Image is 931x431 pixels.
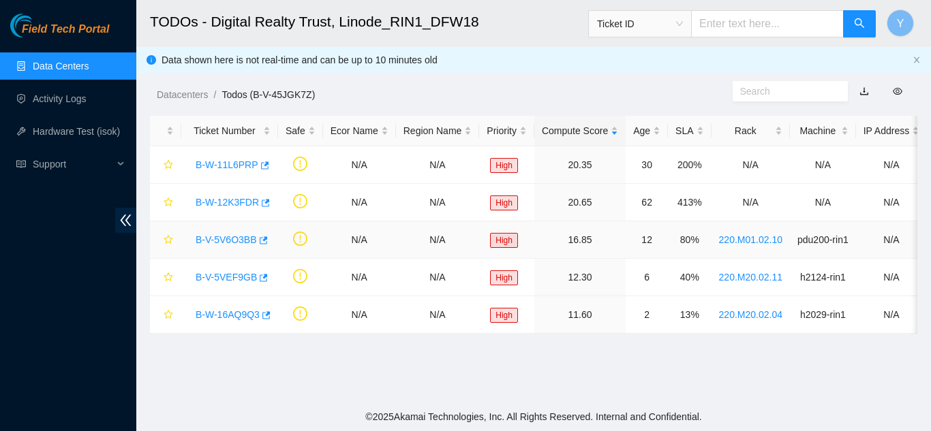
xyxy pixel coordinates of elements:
span: Field Tech Portal [22,23,109,36]
span: High [490,233,518,248]
td: 200% [668,146,711,184]
td: 11.60 [534,296,626,334]
footer: © 2025 Akamai Technologies, Inc. All Rights Reserved. Internal and Confidential. [136,402,931,431]
td: N/A [396,146,480,184]
button: star [157,266,174,288]
td: 13% [668,296,711,334]
td: 6 [626,259,668,296]
span: Ticket ID [597,14,683,34]
span: close [913,56,921,64]
td: h2029-rin1 [790,296,856,334]
td: h2124-rin1 [790,259,856,296]
button: download [849,80,879,102]
a: Datacenters [157,89,208,100]
span: exclamation-circle [293,157,307,171]
a: B-W-16AQ9Q3 [196,309,260,320]
td: N/A [323,259,396,296]
td: 12.30 [534,259,626,296]
span: / [213,89,216,100]
span: star [164,235,173,246]
td: 40% [668,259,711,296]
td: N/A [856,221,927,259]
span: eye [893,86,902,96]
td: N/A [323,221,396,259]
a: B-W-11L6PRP [196,159,258,170]
a: 220.M20.02.11 [719,272,782,283]
button: star [157,154,174,176]
span: exclamation-circle [293,306,307,321]
td: N/A [396,184,480,221]
td: N/A [323,296,396,334]
a: B-V-5VEF9GB [196,272,257,283]
button: star [157,191,174,213]
span: High [490,195,518,210]
span: exclamation-circle [293,194,307,208]
td: N/A [323,146,396,184]
span: High [490,158,518,173]
td: 62 [626,184,668,221]
a: 220.M01.02.10 [719,234,782,245]
td: N/A [856,259,927,296]
span: double-left [115,208,136,233]
button: search [843,10,876,37]
td: 20.65 [534,184,626,221]
span: Support [33,150,113,178]
button: star [157,229,174,251]
td: N/A [856,184,927,221]
a: Data Centers [33,61,89,71]
td: N/A [856,146,927,184]
span: High [490,270,518,285]
a: download [859,86,869,97]
button: star [157,304,174,325]
span: star [164,160,173,171]
td: 80% [668,221,711,259]
td: N/A [396,296,480,334]
td: N/A [323,184,396,221]
a: 220.M20.02.04 [719,309,782,320]
span: star [164,272,173,283]
input: Search [740,84,830,99]
span: High [490,308,518,323]
a: Todos (B-V-45JGK7Z) [222,89,315,100]
button: close [913,56,921,65]
a: Akamai TechnologiesField Tech Portal [10,25,109,42]
td: pdu200-rin1 [790,221,856,259]
span: star [164,197,173,208]
td: N/A [712,146,790,184]
span: exclamation-circle [293,232,307,246]
a: B-V-5V6O3BB [196,234,257,245]
input: Enter text here... [691,10,844,37]
td: N/A [790,146,856,184]
span: Y [897,15,904,32]
a: B-W-12K3FDR [196,197,259,208]
td: N/A [856,296,927,334]
span: search [854,18,865,31]
td: 30 [626,146,668,184]
td: 12 [626,221,668,259]
a: Activity Logs [33,93,87,104]
td: 413% [668,184,711,221]
span: read [16,159,26,169]
span: star [164,310,173,321]
span: exclamation-circle [293,269,307,283]
td: N/A [712,184,790,221]
img: Akamai Technologies [10,14,69,37]
button: Y [887,10,914,37]
td: N/A [396,259,480,296]
td: 16.85 [534,221,626,259]
td: 2 [626,296,668,334]
td: 20.35 [534,146,626,184]
td: N/A [396,221,480,259]
a: Hardware Test (isok) [33,126,120,137]
td: N/A [790,184,856,221]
